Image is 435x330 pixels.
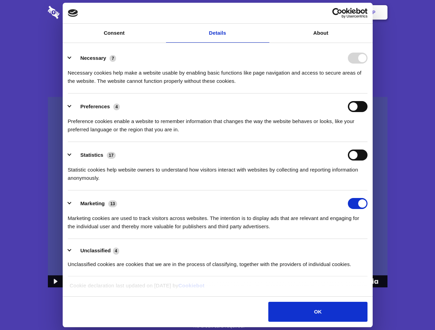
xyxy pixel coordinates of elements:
a: Details [166,24,269,43]
span: 7 [110,55,116,62]
span: 4 [113,103,120,110]
button: Marketing (13) [68,198,122,209]
label: Statistics [80,152,103,158]
img: logo [68,9,78,17]
img: Sharesecret [48,97,387,288]
button: Statistics (17) [68,150,120,161]
a: Contact [279,2,311,23]
div: Cookie declaration last updated on [DATE] by [64,282,371,295]
a: Pricing [202,2,232,23]
a: About [269,24,373,43]
button: Preferences (4) [68,101,124,112]
label: Preferences [80,103,110,109]
button: Necessary (7) [68,53,121,64]
h1: Eliminate Slack Data Loss. [48,31,387,56]
a: Login [312,2,342,23]
div: Necessary cookies help make a website usable by enabling basic functions like page navigation and... [68,64,367,85]
label: Necessary [80,55,106,61]
button: Unclassified (4) [68,246,124,255]
div: Marketing cookies are used to track visitors across websites. The intention is to display ads tha... [68,209,367,231]
span: 17 [107,152,116,159]
iframe: Drift Widget Chat Controller [401,296,427,322]
h4: Auto-redaction of sensitive data, encrypted data sharing and self-destructing private chats. Shar... [48,63,387,85]
span: 13 [108,200,117,207]
div: Preference cookies enable a website to remember information that changes the way the website beha... [68,112,367,134]
a: Consent [63,24,166,43]
label: Marketing [80,200,105,206]
div: Unclassified cookies are cookies that we are in the process of classifying, together with the pro... [68,255,367,268]
div: Statistic cookies help website owners to understand how visitors interact with websites by collec... [68,161,367,182]
button: Play Video [48,275,62,287]
span: 4 [113,247,120,254]
img: logo-wordmark-white-trans-d4663122ce5f474addd5e946df7df03e33cb6a1c49d2221995e7729f52c070b2.svg [48,6,107,19]
a: Cookiebot [178,283,205,288]
a: Usercentrics Cookiebot - opens in a new window [307,8,367,18]
button: OK [268,302,367,322]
